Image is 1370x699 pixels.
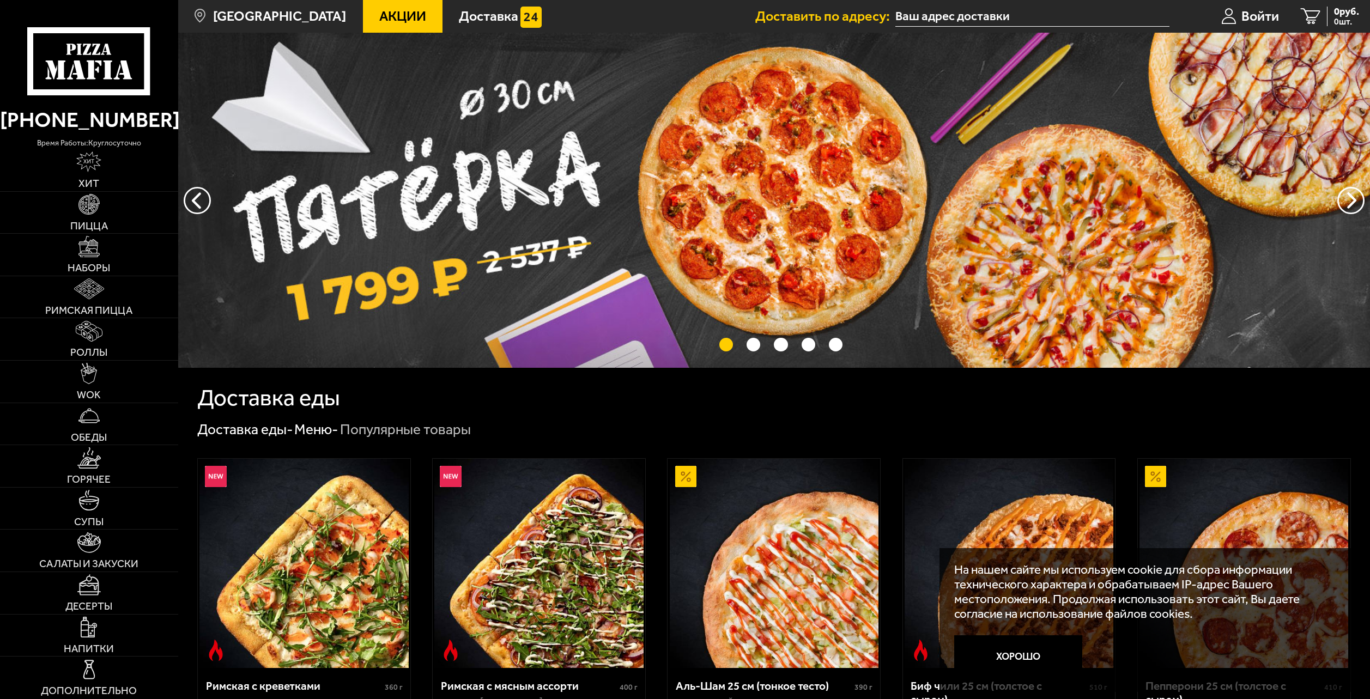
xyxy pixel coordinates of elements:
span: Обеды [71,432,107,442]
button: предыдущий [1337,187,1365,214]
button: точки переключения [829,338,842,351]
img: Акционный [675,466,696,487]
button: точки переключения [774,338,787,351]
img: Острое блюдо [910,640,931,661]
img: Пепперони 25 см (толстое с сыром) [1139,459,1349,668]
div: Римская с мясным ассорти [441,679,617,692]
img: 15daf4d41897b9f0e9f617042186c801.svg [520,7,542,28]
div: Популярные товары [340,421,471,439]
span: Доставить по адресу: [755,9,895,23]
span: 400 г [620,683,638,692]
img: Римская с креветками [199,459,409,668]
img: Биф чили 25 см (толстое с сыром) [905,459,1114,668]
span: Доставка [459,9,518,23]
img: Римская с мясным ассорти [434,459,644,668]
button: Хорошо [954,635,1083,678]
img: Новинка [205,466,226,487]
span: Наборы [68,263,110,273]
button: следующий [184,187,211,214]
img: Острое блюдо [205,640,226,661]
a: НовинкаОстрое блюдоРимская с креветками [198,459,410,668]
span: Роллы [70,347,107,357]
span: Акции [379,9,426,23]
a: Меню- [294,421,338,438]
span: Десерты [65,601,112,611]
a: Острое блюдоБиф чили 25 см (толстое с сыром) [903,459,1116,668]
span: 0 шт. [1334,17,1359,26]
span: Горячее [67,474,111,484]
img: Акционный [1145,466,1166,487]
span: Римская пицца [45,305,132,315]
div: Аль-Шам 25 см (тонкое тесто) [676,679,852,692]
img: Аль-Шам 25 см (тонкое тесто) [670,459,879,668]
span: Дополнительно [41,685,137,696]
span: 360 г [385,683,403,692]
span: [GEOGRAPHIC_DATA] [213,9,346,23]
span: Пицца [70,221,108,231]
img: Острое блюдо [440,640,461,661]
p: На нашем сайте мы используем cookie для сбора информации технического характера и обрабатываем IP... [954,562,1330,622]
span: Салаты и закуски [39,558,138,569]
a: НовинкаОстрое блюдоРимская с мясным ассорти [433,459,645,668]
a: Доставка еды- [197,421,293,438]
span: WOK [77,390,101,400]
span: 0 руб. [1334,7,1359,16]
div: Римская с креветками [206,679,382,692]
span: Войти [1241,9,1279,23]
span: Напитки [64,643,114,654]
a: АкционныйПепперони 25 см (толстое с сыром) [1138,459,1350,668]
h1: Доставка еды [197,387,340,410]
span: 390 г [854,683,872,692]
span: Супы [74,516,104,527]
span: Хит [78,178,99,189]
button: точки переключения [802,338,815,351]
img: Новинка [440,466,461,487]
button: точки переключения [747,338,760,351]
a: АкционныйАль-Шам 25 см (тонкое тесто) [668,459,880,668]
button: точки переключения [719,338,733,351]
input: Ваш адрес доставки [895,7,1169,27]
